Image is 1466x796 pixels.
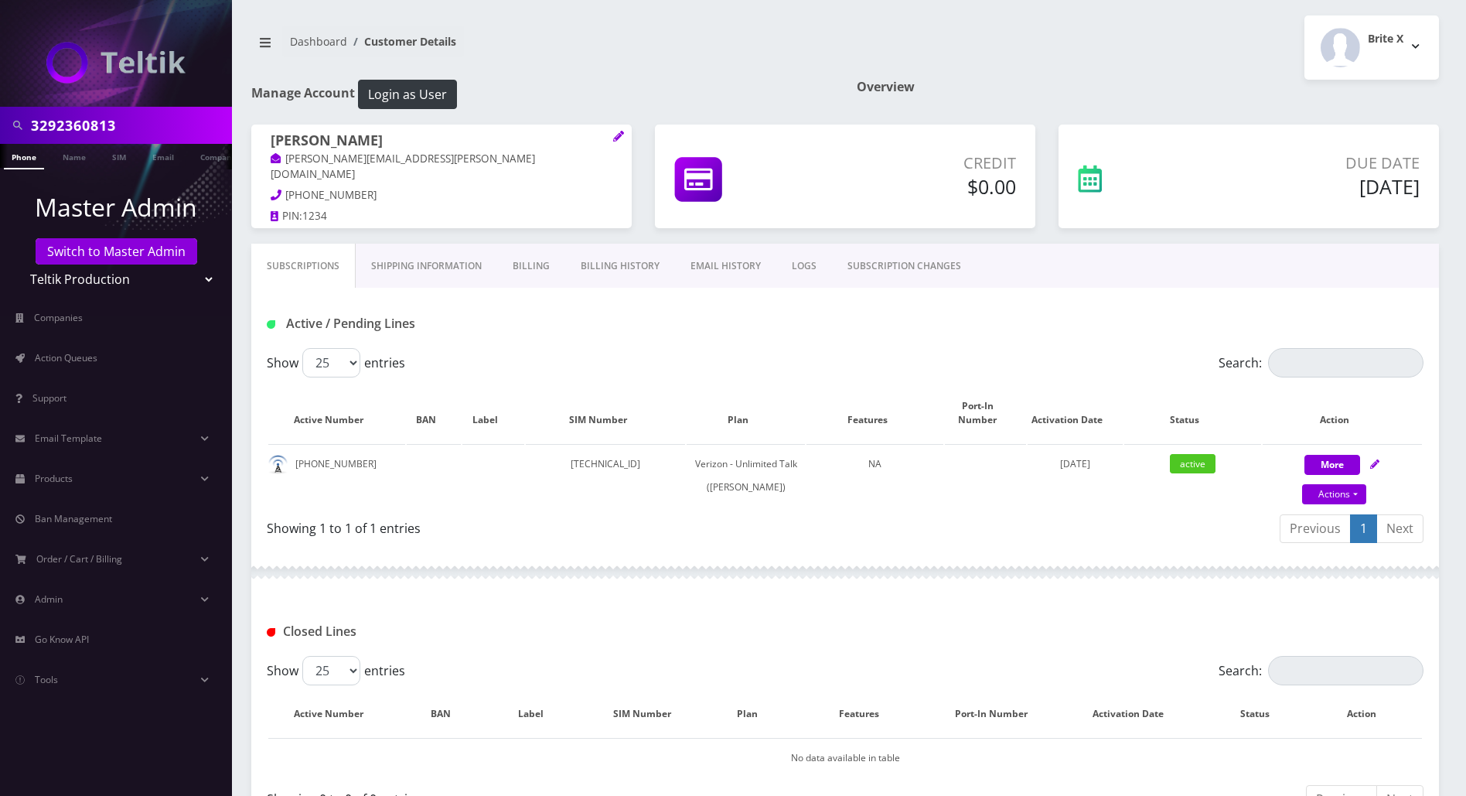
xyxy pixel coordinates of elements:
label: Search: [1219,348,1423,378]
a: PIN: [271,209,302,224]
span: 1234 [302,209,327,223]
nav: breadcrumb [251,26,834,70]
button: More [1304,455,1360,475]
th: BAN: activate to sort column ascending [407,692,490,736]
th: Activation Date: activate to sort column ascending [1063,692,1209,736]
th: Action: activate to sort column ascending [1263,384,1422,442]
span: Admin [35,593,63,606]
h1: Closed Lines [267,624,637,639]
span: active [1170,454,1215,473]
th: Plan: activate to sort column ascending [687,384,805,442]
li: Customer Details [347,33,456,50]
td: Verizon - Unlimited Talk ([PERSON_NAME]) [687,444,805,507]
a: Shipping Information [356,244,497,289]
span: Ban Management [35,512,112,525]
span: Go Know API [35,633,89,646]
img: Closed Lines [267,628,275,637]
td: NA [806,444,943,507]
h1: Manage Account [251,80,834,109]
a: Phone [4,144,44,169]
td: [TECHNICAL_ID] [526,444,686,507]
th: Label: activate to sort column ascending [462,384,523,442]
a: Dashboard [290,34,347,49]
a: Switch to Master Admin [36,238,197,265]
a: Billing [497,244,565,289]
span: Companies [34,311,83,324]
button: Brite X [1304,15,1439,80]
th: Status: activate to sort column ascending [1124,384,1261,442]
td: No data available in table [268,738,1422,777]
th: Features: activate to sort column ascending [799,692,936,736]
h5: $0.00 [827,175,1016,198]
h5: [DATE] [1199,175,1420,198]
th: Label: activate to sort column ascending [492,692,586,736]
th: Action : activate to sort column ascending [1317,692,1422,736]
a: SUBSCRIPTION CHANGES [832,244,977,289]
label: Show entries [267,348,405,378]
span: Email Template [35,432,102,445]
a: 1 [1350,514,1377,543]
th: SIM Number: activate to sort column ascending [526,384,686,442]
td: [PHONE_NUMBER] [268,444,405,507]
select: Showentries [302,348,360,378]
th: Active Number: activate to sort column ascending [268,384,405,442]
th: Port-In Number: activate to sort column ascending [945,384,1026,442]
a: Next [1376,514,1423,543]
th: Status: activate to sort column ascending [1211,692,1316,736]
label: Show entries [267,656,405,685]
a: Billing History [565,244,675,289]
a: Actions [1302,484,1366,504]
button: Login as User [358,80,457,109]
th: Port-In Number: activate to sort column ascending [937,692,1062,736]
h1: Active / Pending Lines [267,316,637,331]
img: Teltik Production [46,42,186,84]
th: Features: activate to sort column ascending [806,384,943,442]
th: SIM Number: activate to sort column ascending [588,692,712,736]
img: default.png [268,455,288,474]
a: Company [193,144,244,168]
th: Active Number: activate to sort column descending [268,692,405,736]
input: Search in Company [31,111,228,140]
img: Active / Pending Lines [267,320,275,329]
th: BAN: activate to sort column ascending [407,384,461,442]
a: Email [145,144,182,168]
span: Support [32,391,66,405]
span: Tools [35,673,58,686]
select: Showentries [302,656,360,685]
span: Action Queues [35,351,97,364]
th: Plan: activate to sort column ascending [714,692,797,736]
h1: Overview [857,80,1439,94]
a: Login as User [355,84,457,101]
a: LOGS [776,244,832,289]
p: Due Date [1199,152,1420,175]
a: Previous [1280,514,1351,543]
a: Subscriptions [251,244,356,289]
input: Search: [1268,348,1423,378]
input: Search: [1268,656,1423,685]
h1: [PERSON_NAME] [271,132,612,151]
label: Search: [1219,656,1423,685]
a: SIM [104,144,134,168]
th: Activation Date: activate to sort column ascending [1028,384,1123,442]
a: [PERSON_NAME][EMAIL_ADDRESS][PERSON_NAME][DOMAIN_NAME] [271,152,535,183]
p: Credit [827,152,1016,175]
span: Order / Cart / Billing [36,552,122,565]
span: [DATE] [1060,457,1090,470]
a: EMAIL HISTORY [675,244,776,289]
a: Name [55,144,94,168]
div: Showing 1 to 1 of 1 entries [267,513,834,538]
h2: Brite X [1368,32,1403,46]
span: [PHONE_NUMBER] [285,188,377,202]
span: Products [35,472,73,485]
